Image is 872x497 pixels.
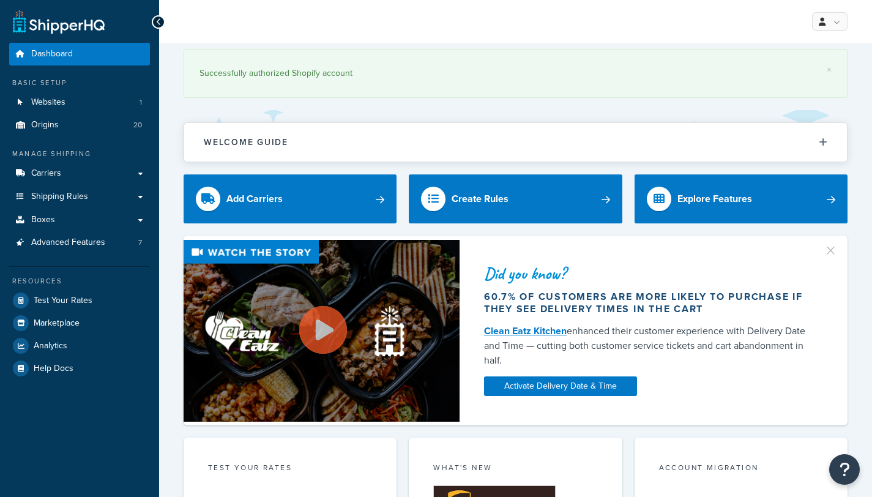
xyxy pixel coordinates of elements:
span: 1 [140,97,142,108]
a: Activate Delivery Date & Time [484,376,637,396]
button: Welcome Guide [184,123,847,162]
a: Explore Features [635,174,848,223]
a: Advanced Features7 [9,231,150,254]
a: Shipping Rules [9,185,150,208]
div: Add Carriers [226,190,283,207]
span: Marketplace [34,318,80,329]
a: Origins20 [9,114,150,136]
div: What's New [433,462,597,476]
span: Websites [31,97,65,108]
button: Open Resource Center [829,454,860,485]
a: Clean Eatz Kitchen [484,324,567,338]
a: Help Docs [9,357,150,379]
span: Dashboard [31,49,73,59]
img: Video thumbnail [184,240,460,422]
a: Marketplace [9,312,150,334]
li: Advanced Features [9,231,150,254]
span: Origins [31,120,59,130]
div: Resources [9,276,150,286]
a: × [827,65,832,75]
div: Explore Features [677,190,752,207]
span: Boxes [31,215,55,225]
a: Carriers [9,162,150,185]
span: 20 [133,120,142,130]
a: Create Rules [409,174,622,223]
a: Dashboard [9,43,150,65]
div: 60.7% of customers are more likely to purchase if they see delivery times in the cart [484,291,818,315]
span: Test Your Rates [34,296,92,306]
h2: Welcome Guide [204,138,288,147]
div: Account Migration [659,462,823,476]
div: Manage Shipping [9,149,150,159]
span: 7 [138,237,142,248]
span: Carriers [31,168,61,179]
span: Help Docs [34,364,73,374]
li: Websites [9,91,150,114]
div: Test your rates [208,462,372,476]
div: Successfully authorized Shopify account [199,65,832,82]
div: Did you know? [484,265,818,282]
div: Create Rules [452,190,509,207]
div: Basic Setup [9,78,150,88]
a: Analytics [9,335,150,357]
a: Add Carriers [184,174,397,223]
a: Test Your Rates [9,290,150,312]
span: Advanced Features [31,237,105,248]
span: Shipping Rules [31,192,88,202]
span: Analytics [34,341,67,351]
a: Websites1 [9,91,150,114]
a: Boxes [9,209,150,231]
li: Origins [9,114,150,136]
div: enhanced their customer experience with Delivery Date and Time — cutting both customer service ti... [484,324,818,368]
